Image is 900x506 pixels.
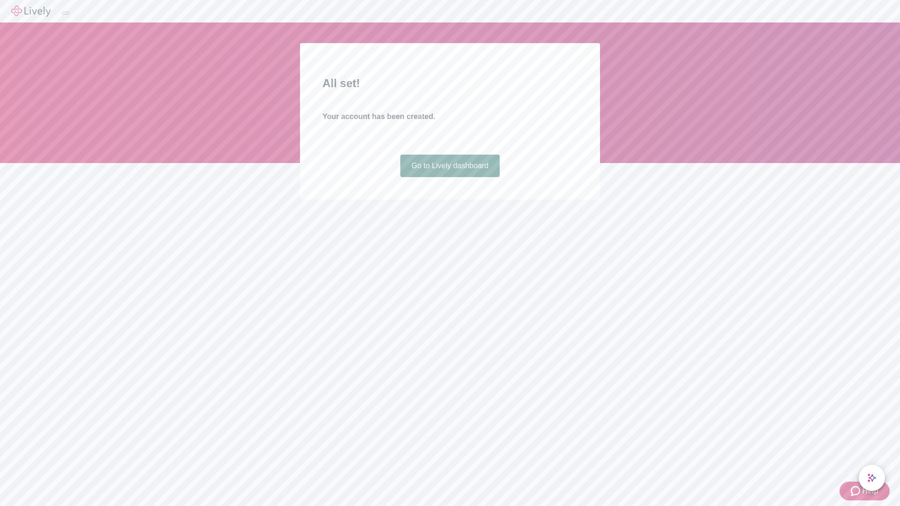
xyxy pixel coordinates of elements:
[840,482,890,500] button: Zendesk support iconHelp
[11,6,51,17] img: Lively
[322,111,577,122] h4: Your account has been created.
[862,485,878,497] span: Help
[859,465,885,491] button: chat
[322,75,577,92] h2: All set!
[400,155,500,177] a: Go to Lively dashboard
[62,12,69,15] button: Log out
[867,473,877,483] svg: Lively AI Assistant
[851,485,862,497] svg: Zendesk support icon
